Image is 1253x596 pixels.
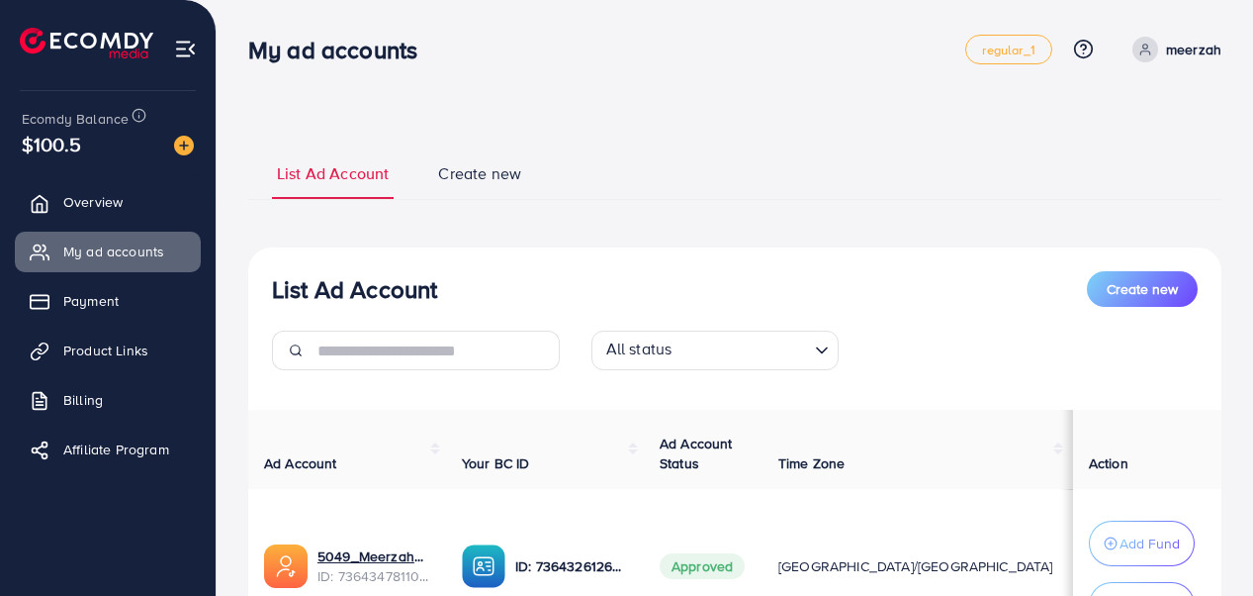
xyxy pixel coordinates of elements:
[63,390,103,410] span: Billing
[677,335,806,365] input: Search for option
[462,453,530,473] span: Your BC ID
[982,44,1034,56] span: regular_1
[63,440,169,459] span: Affiliate Program
[15,232,201,271] a: My ad accounts
[778,453,845,473] span: Time Zone
[22,109,129,129] span: Ecomdy Balance
[1119,532,1180,555] p: Add Fund
[63,192,123,212] span: Overview
[1107,279,1178,299] span: Create new
[277,162,389,185] span: List Ad Account
[660,434,733,473] span: Ad Account Status
[63,291,119,311] span: Payment
[317,546,430,566] a: 5049_Meerzah_1714645851425
[1166,38,1221,61] p: meerzah
[63,341,148,360] span: Product Links
[15,182,201,222] a: Overview
[438,162,521,185] span: Create new
[317,546,430,587] div: <span class='underline'>5049_Meerzah_1714645851425</span></br>7364347811019735056
[965,35,1051,64] a: regular_1
[778,556,1053,576] span: [GEOGRAPHIC_DATA]/[GEOGRAPHIC_DATA]
[1089,521,1195,566] button: Add Fund
[248,36,433,64] h3: My ad accounts
[317,566,430,586] span: ID: 7364347811019735056
[15,331,201,370] a: Product Links
[272,275,437,304] h3: List Ad Account
[15,430,201,469] a: Affiliate Program
[515,554,628,578] p: ID: 7364326126497431569
[1089,453,1128,473] span: Action
[264,545,308,588] img: ic-ads-acc.e4c84228.svg
[1124,37,1221,62] a: meerzah
[1087,271,1198,307] button: Create new
[22,130,81,158] span: $100.5
[63,242,164,261] span: My ad accounts
[20,28,153,58] img: logo
[591,331,839,370] div: Search for option
[174,136,194,155] img: image
[174,38,197,60] img: menu
[15,281,201,321] a: Payment
[264,453,337,473] span: Ad Account
[660,553,745,579] span: Approved
[462,545,505,588] img: ic-ba-acc.ded83a64.svg
[602,334,676,365] span: All status
[15,380,201,420] a: Billing
[1169,507,1238,581] iframe: Chat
